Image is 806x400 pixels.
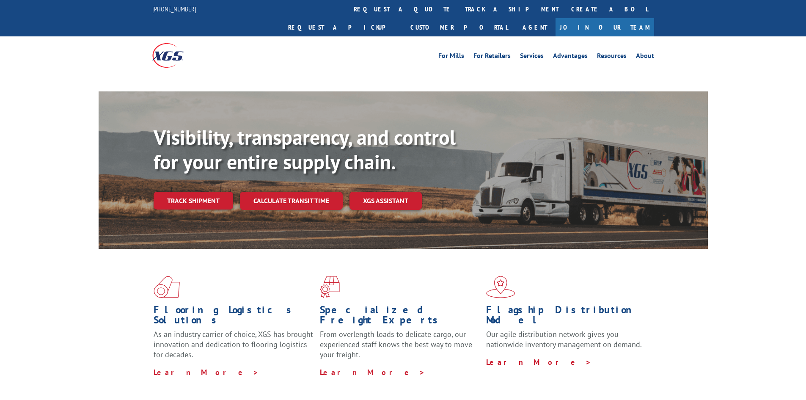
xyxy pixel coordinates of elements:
h1: Flooring Logistics Solutions [154,305,314,329]
a: Join Our Team [556,18,654,36]
span: Our agile distribution network gives you nationwide inventory management on demand. [486,329,642,349]
a: About [636,52,654,62]
a: Advantages [553,52,588,62]
a: Resources [597,52,627,62]
img: xgs-icon-flagship-distribution-model-red [486,276,515,298]
a: Learn More > [486,357,591,367]
a: [PHONE_NUMBER] [152,5,196,13]
a: XGS ASSISTANT [349,192,422,210]
img: xgs-icon-total-supply-chain-intelligence-red [154,276,180,298]
p: From overlength loads to delicate cargo, our experienced staff knows the best way to move your fr... [320,329,480,367]
h1: Specialized Freight Experts [320,305,480,329]
a: For Mills [438,52,464,62]
a: For Retailers [473,52,511,62]
a: Agent [514,18,556,36]
a: Track shipment [154,192,233,210]
h1: Flagship Distribution Model [486,305,646,329]
a: Customer Portal [404,18,514,36]
a: Learn More > [154,367,259,377]
a: Request a pickup [282,18,404,36]
a: Calculate transit time [240,192,343,210]
span: As an industry carrier of choice, XGS has brought innovation and dedication to flooring logistics... [154,329,313,359]
b: Visibility, transparency, and control for your entire supply chain. [154,124,456,175]
img: xgs-icon-focused-on-flooring-red [320,276,340,298]
a: Services [520,52,544,62]
a: Learn More > [320,367,425,377]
